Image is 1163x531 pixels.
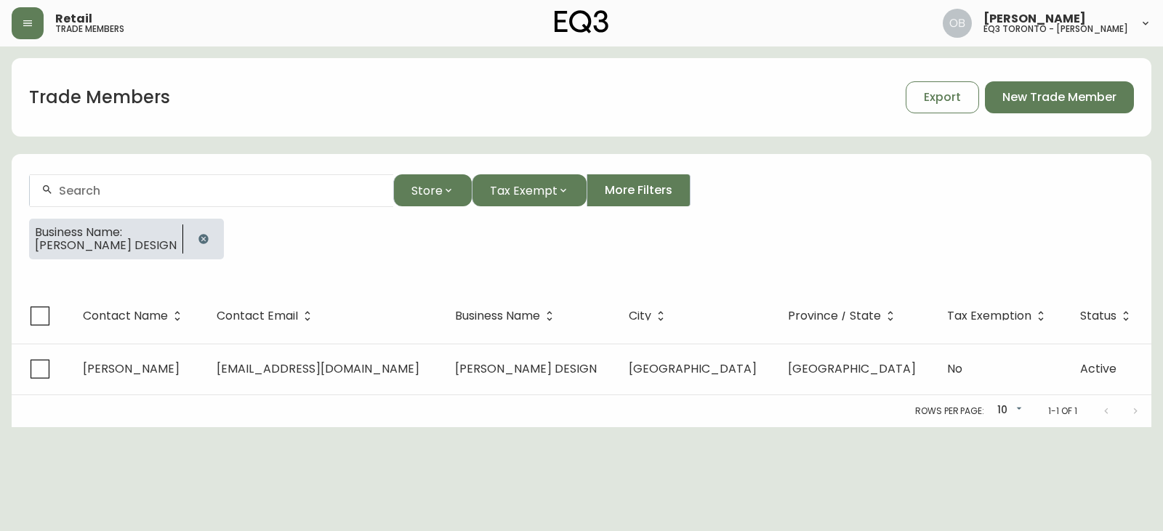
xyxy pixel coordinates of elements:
[490,182,558,200] span: Tax Exempt
[217,312,298,320] span: Contact Email
[393,174,472,206] button: Store
[983,25,1128,33] h5: eq3 toronto - [PERSON_NAME]
[947,360,962,377] span: No
[217,360,419,377] span: [EMAIL_ADDRESS][DOMAIN_NAME]
[455,312,540,320] span: Business Name
[35,239,177,252] span: [PERSON_NAME] DESIGN
[924,89,961,105] span: Export
[217,309,317,323] span: Contact Email
[788,360,916,377] span: [GEOGRAPHIC_DATA]
[605,182,672,198] span: More Filters
[455,309,559,323] span: Business Name
[788,309,900,323] span: Province / State
[1048,405,1077,418] p: 1-1 of 1
[1080,360,1116,377] span: Active
[587,174,691,206] button: More Filters
[788,312,881,320] span: Province / State
[1002,89,1116,105] span: New Trade Member
[1080,309,1135,323] span: Status
[83,312,168,320] span: Contact Name
[59,184,382,198] input: Search
[55,13,92,25] span: Retail
[915,405,984,418] p: Rows per page:
[629,312,651,320] span: City
[55,25,124,33] h5: trade members
[411,182,443,200] span: Store
[629,309,670,323] span: City
[29,85,170,110] h1: Trade Members
[83,309,187,323] span: Contact Name
[985,81,1134,113] button: New Trade Member
[906,81,979,113] button: Export
[1080,312,1116,320] span: Status
[947,309,1050,323] span: Tax Exemption
[983,13,1086,25] span: [PERSON_NAME]
[83,360,180,377] span: [PERSON_NAME]
[472,174,587,206] button: Tax Exempt
[555,10,608,33] img: logo
[943,9,972,38] img: 8e0065c524da89c5c924d5ed86cfe468
[629,360,757,377] span: [GEOGRAPHIC_DATA]
[990,399,1025,423] div: 10
[35,226,177,239] span: Business Name:
[455,360,597,377] span: [PERSON_NAME] DESIGN
[947,312,1031,320] span: Tax Exemption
